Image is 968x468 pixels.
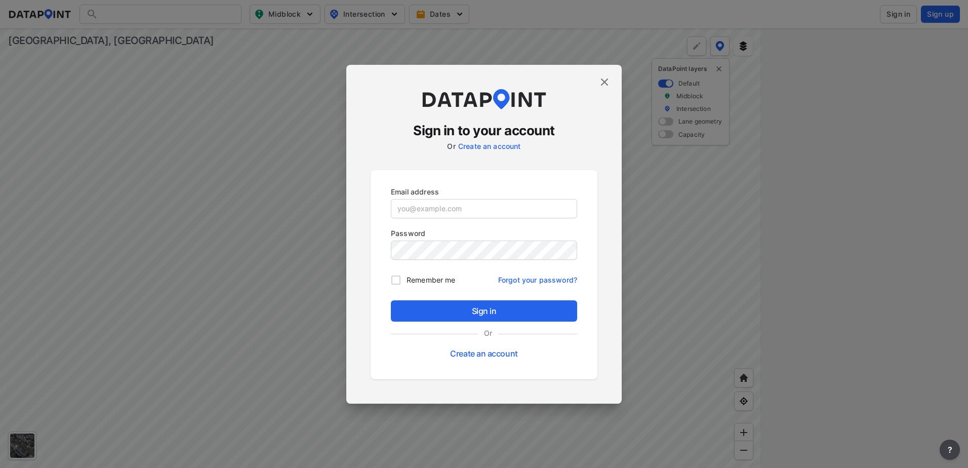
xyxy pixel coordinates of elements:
[478,328,498,338] label: Or
[391,200,577,218] input: you@example.com
[450,348,517,359] a: Create an account
[407,275,455,285] span: Remember me
[391,300,577,322] button: Sign in
[447,142,455,150] label: Or
[458,142,521,150] a: Create an account
[498,269,577,285] a: Forgot your password?
[391,228,577,239] p: Password
[421,89,547,109] img: dataPointLogo.9353c09d.svg
[946,444,954,456] span: ?
[598,76,611,88] img: close.efbf2170.svg
[940,440,960,460] button: more
[371,122,597,140] h3: Sign in to your account
[391,186,577,197] p: Email address
[399,305,569,317] span: Sign in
